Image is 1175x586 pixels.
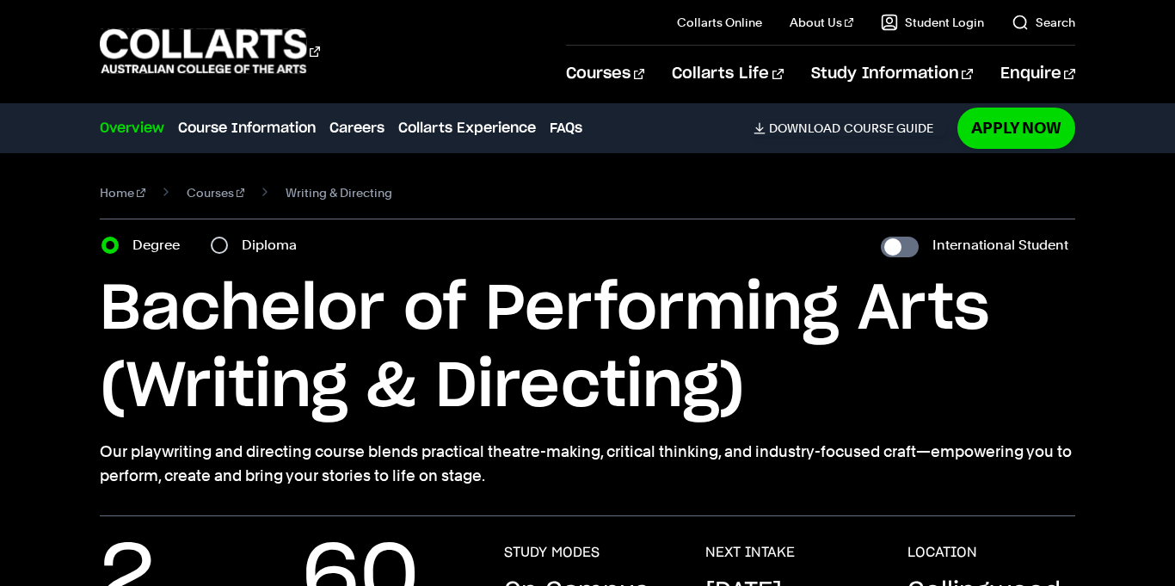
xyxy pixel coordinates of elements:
div: Go to homepage [100,27,320,76]
h3: STUDY MODES [504,544,600,561]
a: Search [1012,14,1075,31]
span: Download [769,120,840,136]
a: Study Information [811,46,973,102]
a: Careers [329,118,384,139]
label: Diploma [242,233,307,257]
a: Courses [566,46,644,102]
p: Our playwriting and directing course blends practical theatre-making, critical thinking, and indu... [100,440,1075,488]
a: About Us [790,14,853,31]
label: Degree [132,233,190,257]
h3: NEXT INTAKE [705,544,795,561]
a: Course Information [178,118,316,139]
a: Home [100,181,145,205]
a: Overview [100,118,164,139]
a: Collarts Experience [398,118,536,139]
h3: LOCATION [907,544,977,561]
a: Collarts Life [672,46,783,102]
a: Courses [187,181,245,205]
a: FAQs [550,118,582,139]
a: Enquire [1000,46,1075,102]
h1: Bachelor of Performing Arts (Writing & Directing) [100,271,1075,426]
a: Collarts Online [677,14,762,31]
label: International Student [932,233,1068,257]
span: Writing & Directing [286,181,392,205]
a: Student Login [881,14,984,31]
a: DownloadCourse Guide [754,120,947,136]
a: Apply Now [957,108,1075,148]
